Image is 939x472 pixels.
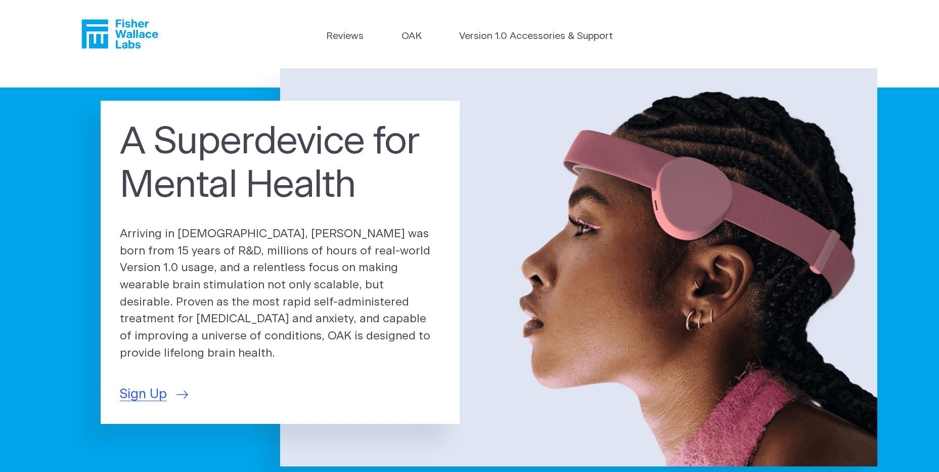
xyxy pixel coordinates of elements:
a: Fisher Wallace [81,19,158,49]
p: Arriving in [DEMOGRAPHIC_DATA], [PERSON_NAME] was born from 15 years of R&D, millions of hours of... [120,226,440,362]
a: Version 1.0 Accessories & Support [459,29,613,44]
a: Reviews [326,29,364,44]
h1: A Superdevice for Mental Health [120,120,440,207]
a: OAK [401,29,422,44]
a: Sign Up [120,384,188,404]
span: Sign Up [120,384,167,404]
